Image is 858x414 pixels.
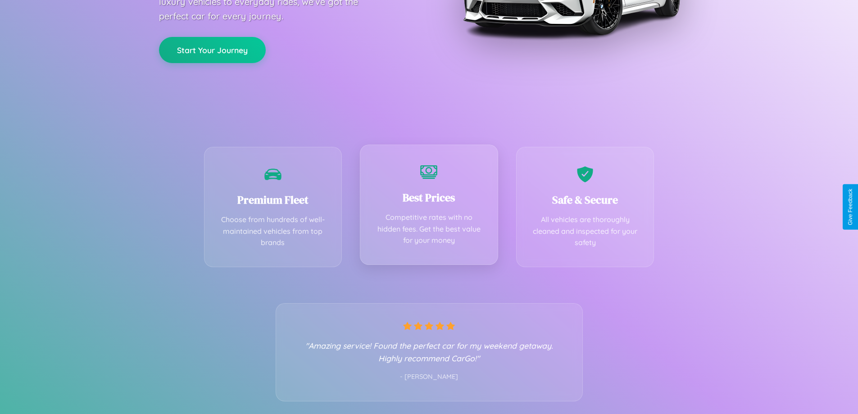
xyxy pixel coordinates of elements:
h3: Premium Fleet [218,192,328,207]
p: Competitive rates with no hidden fees. Get the best value for your money [374,212,484,246]
h3: Best Prices [374,190,484,205]
p: - [PERSON_NAME] [294,371,564,383]
button: Start Your Journey [159,37,266,63]
div: Give Feedback [847,189,853,225]
h3: Safe & Secure [530,192,640,207]
p: Choose from hundreds of well-maintained vehicles from top brands [218,214,328,249]
p: All vehicles are thoroughly cleaned and inspected for your safety [530,214,640,249]
p: "Amazing service! Found the perfect car for my weekend getaway. Highly recommend CarGo!" [294,339,564,364]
